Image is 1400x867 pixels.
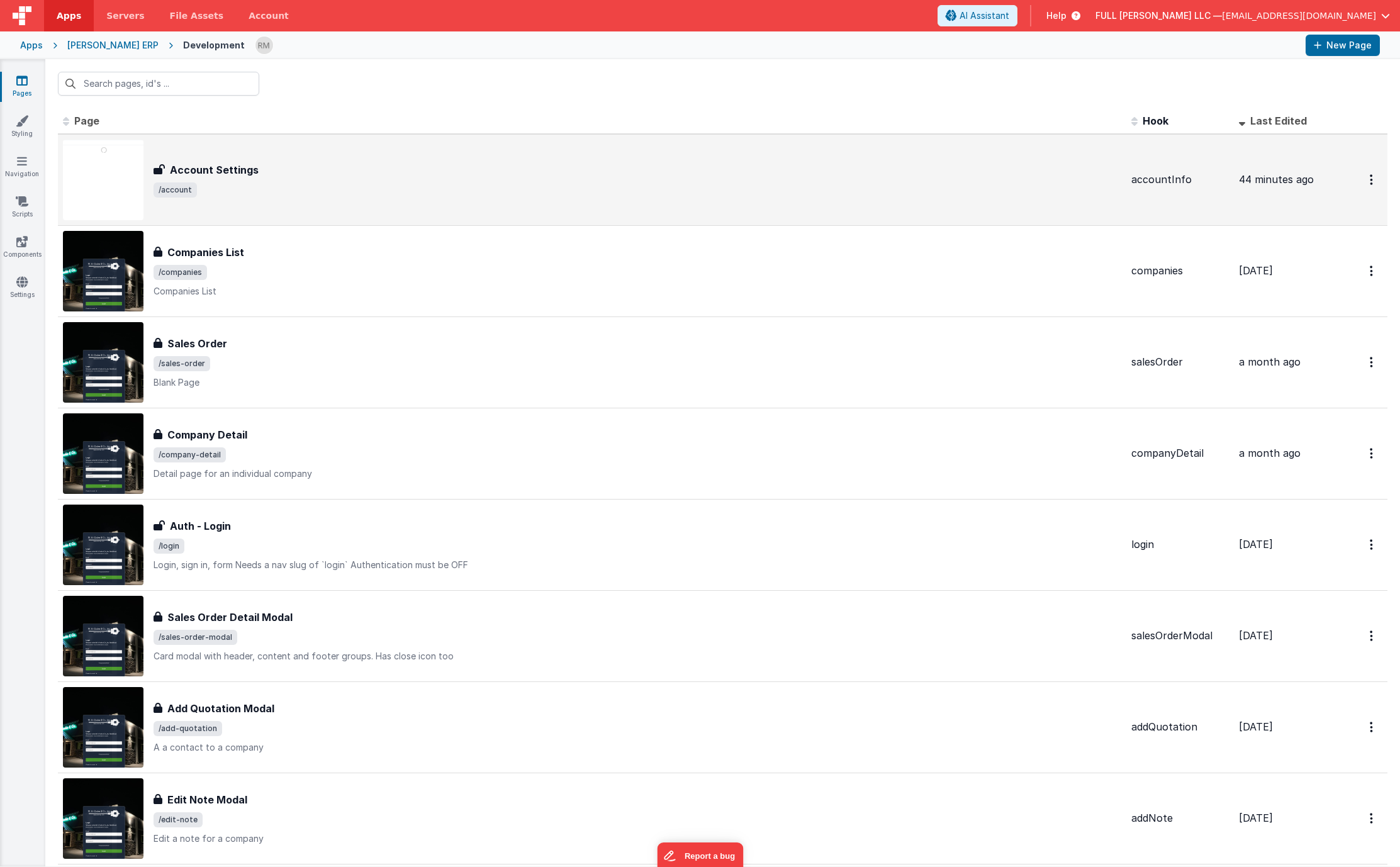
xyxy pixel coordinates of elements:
[1131,355,1229,369] div: salesOrder
[67,39,159,52] div: [PERSON_NAME] ERP
[1239,173,1314,186] span: 44 minutes ago
[1362,805,1382,831] button: Options
[1362,623,1382,649] button: Options
[1306,35,1380,56] button: New Page
[154,356,210,371] span: /sales-order
[154,832,1121,845] p: Edit a note for a company
[106,9,144,22] span: Servers
[1239,720,1273,733] span: [DATE]
[1131,720,1229,734] div: addQuotation
[1362,349,1382,375] button: Options
[1095,9,1390,22] button: FULL [PERSON_NAME] LLC — [EMAIL_ADDRESS][DOMAIN_NAME]
[170,518,231,534] h3: Auth - Login
[1239,264,1273,277] span: [DATE]
[1095,9,1222,22] span: FULL [PERSON_NAME] LLC —
[167,792,247,807] h3: Edit Note Modal
[1239,812,1273,824] span: [DATE]
[1131,811,1229,825] div: addNote
[154,721,222,736] span: /add-quotation
[1131,537,1229,552] div: login
[154,539,184,554] span: /login
[154,467,1121,480] p: Detail page for an individual company
[1362,714,1382,740] button: Options
[167,610,293,625] h3: Sales Order Detail Modal
[58,72,259,96] input: Search pages, id's ...
[154,376,1121,389] p: Blank Page
[255,36,273,54] img: b13c88abc1fc393ceceb84a58fc04ef4
[1131,629,1229,643] div: salesOrderModal
[1362,167,1382,193] button: Options
[154,559,1121,571] p: Login, sign in, form Needs a nav slug of `login` Authentication must be OFF
[167,245,244,260] h3: Companies List
[1131,264,1229,278] div: companies
[57,9,81,22] span: Apps
[1250,115,1307,127] span: Last Edited
[170,9,224,22] span: File Assets
[960,9,1009,22] span: AI Assistant
[1046,9,1067,22] span: Help
[154,741,1121,754] p: A a contact to a company
[20,39,43,52] div: Apps
[167,701,274,716] h3: Add Quotation Modal
[1239,355,1301,368] span: a month ago
[167,336,227,351] h3: Sales Order
[154,447,226,462] span: /company-detail
[1239,447,1301,459] span: a month ago
[170,162,259,177] h3: Account Settings
[1362,532,1382,557] button: Options
[167,427,247,442] h3: Company Detail
[1131,172,1229,187] div: accountInfo
[1362,440,1382,466] button: Options
[1222,9,1376,22] span: [EMAIL_ADDRESS][DOMAIN_NAME]
[1239,538,1273,551] span: [DATE]
[74,115,99,127] span: Page
[154,285,1121,298] p: Companies List
[154,265,207,280] span: /companies
[154,630,237,645] span: /sales-order-modal
[1239,629,1273,642] span: [DATE]
[1143,115,1168,127] span: Hook
[154,650,1121,663] p: Card modal with header, content and footer groups. Has close icon too
[154,182,197,198] span: /account
[1131,446,1229,461] div: companyDetail
[1362,258,1382,284] button: Options
[938,5,1017,26] button: AI Assistant
[154,812,203,827] span: /edit-note
[183,39,245,52] div: Development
